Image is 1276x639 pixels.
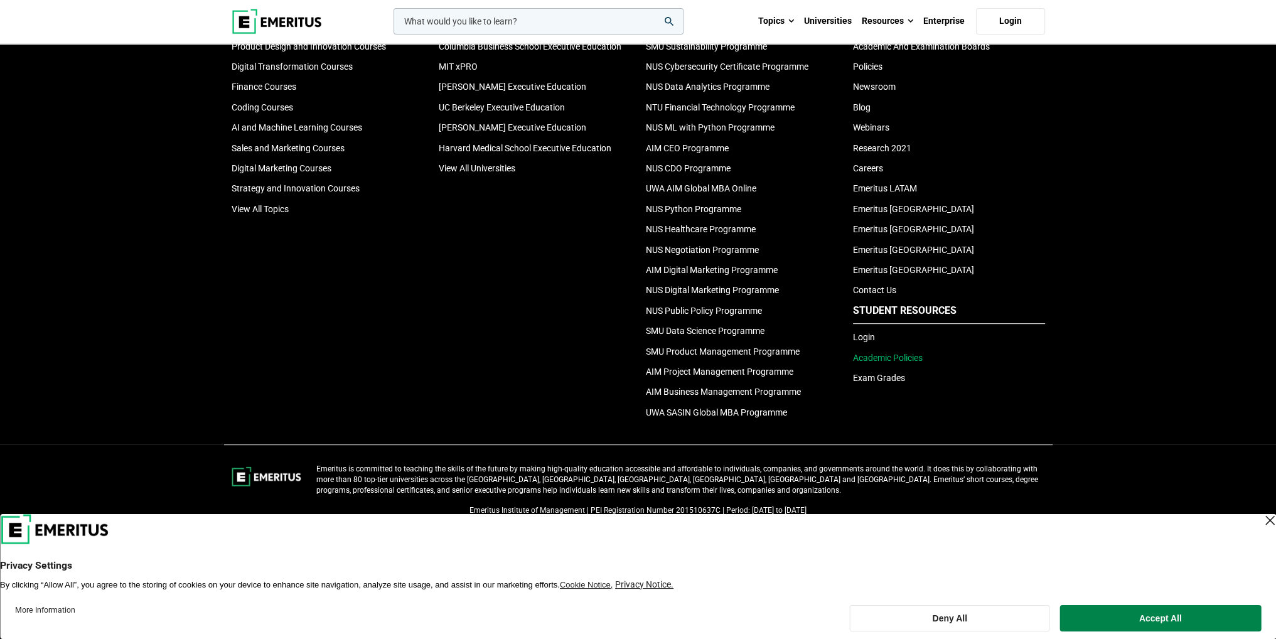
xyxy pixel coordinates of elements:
[646,41,767,51] a: SMU Sustainability Programme
[439,122,586,132] a: [PERSON_NAME] Executive Education
[853,353,923,363] a: Academic Policies
[646,183,756,193] a: UWA AIM Global MBA Online
[394,8,684,35] input: woocommerce-product-search-field-0
[646,306,762,316] a: NUS Public Policy Programme
[232,102,293,112] a: Coding Courses
[646,326,764,336] a: SMU Data Science Programme
[853,122,889,132] a: Webinars
[232,41,386,51] a: Product Design and Innovation Courses
[853,82,896,92] a: Newsroom
[232,204,289,214] a: View All Topics
[646,265,778,275] a: AIM Digital Marketing Programme
[232,464,301,489] img: footer-logo
[439,41,621,51] a: Columbia Business School Executive Education
[853,245,974,255] a: Emeritus [GEOGRAPHIC_DATA]
[232,183,360,193] a: Strategy and Innovation Courses
[232,82,296,92] a: Finance Courses
[853,285,896,295] a: Contact Us
[853,41,990,51] a: Academic And Examination Boards
[646,285,779,295] a: NUS Digital Marketing Programme
[853,224,974,234] a: Emeritus [GEOGRAPHIC_DATA]
[853,204,974,214] a: Emeritus [GEOGRAPHIC_DATA]
[316,464,1045,495] p: Emeritus is committed to teaching the skills of the future by making high-quality education acces...
[853,163,883,173] a: Careers
[439,82,586,92] a: [PERSON_NAME] Executive Education
[646,62,808,72] a: NUS Cybersecurity Certificate Programme
[232,122,362,132] a: AI and Machine Learning Courses
[439,163,515,173] a: View All Universities
[646,224,756,234] a: NUS Healthcare Programme
[439,102,565,112] a: UC Berkeley Executive Education
[646,204,741,214] a: NUS Python Programme
[646,346,800,357] a: SMU Product Management Programme
[232,62,353,72] a: Digital Transformation Courses
[232,143,345,153] a: Sales and Marketing Courses
[853,373,905,383] a: Exam Grades
[646,245,759,255] a: NUS Negotiation Programme
[853,332,875,342] a: Login
[853,102,871,112] a: Blog
[646,82,769,92] a: NUS Data Analytics Programme
[439,62,478,72] a: MIT xPRO
[232,505,1045,516] p: Emeritus Institute of Management | PEI Registration Number 201510637C | Period: [DATE] to [DATE]
[646,407,787,417] a: UWA SASIN Global MBA Programme
[439,143,611,153] a: Harvard Medical School Executive Education
[646,163,731,173] a: NUS CDO Programme
[646,102,795,112] a: NTU Financial Technology Programme
[853,62,882,72] a: Policies
[976,8,1045,35] a: Login
[853,183,917,193] a: Emeritus LATAM
[853,143,911,153] a: Research 2021
[853,265,974,275] a: Emeritus [GEOGRAPHIC_DATA]
[646,122,775,132] a: NUS ML with Python Programme
[646,367,793,377] a: AIM Project Management Programme
[232,163,331,173] a: Digital Marketing Courses
[646,387,801,397] a: AIM Business Management Programme
[646,143,729,153] a: AIM CEO Programme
